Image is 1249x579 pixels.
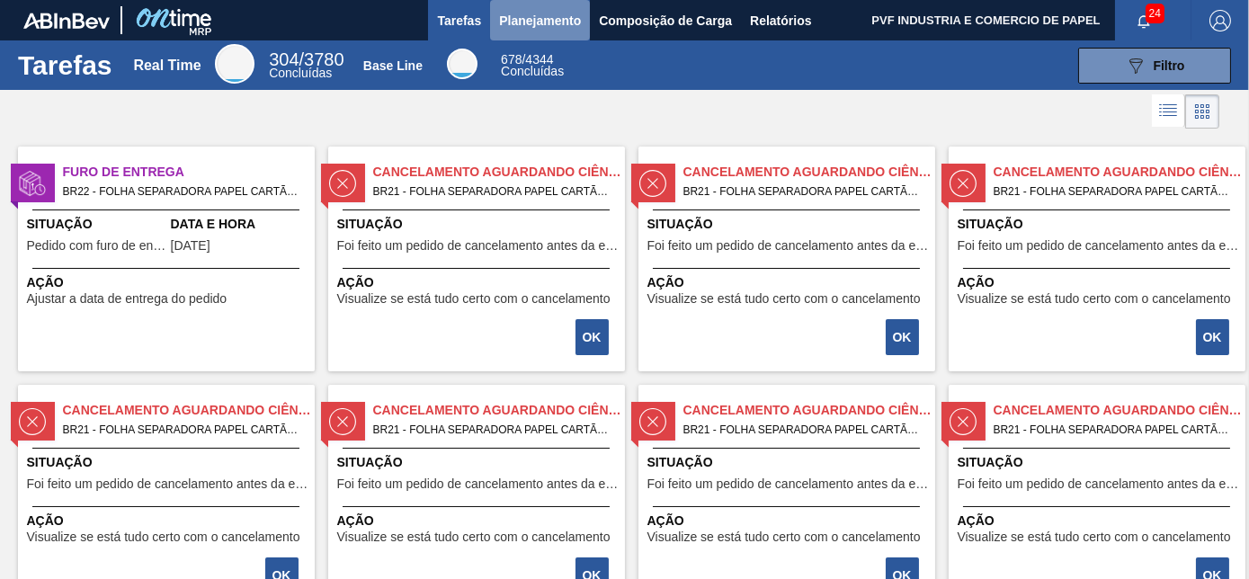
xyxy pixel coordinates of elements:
span: / 3780 [269,49,343,69]
span: Concluídas [269,66,332,80]
span: Visualize se está tudo certo com o cancelamento [958,530,1231,544]
span: BR21 - FOLHA SEPARADORA PAPEL CARTÃO Pedido - 1873698 [373,182,611,201]
span: / 4344 [501,52,553,67]
span: Situação [958,215,1241,234]
span: Situação [337,215,620,234]
span: Pedido com furo de entrega [27,239,166,253]
img: status [639,170,666,197]
img: status [639,408,666,435]
div: Real Time [269,52,343,79]
div: Base Line [363,58,423,73]
div: Completar tarefa: 29751954 [1198,317,1231,357]
img: status [329,170,356,197]
button: OK [575,319,609,355]
span: Cancelamento aguardando ciência [63,401,315,420]
div: Base Line [501,54,564,77]
img: TNhmsLtSVTkK8tSr43FrP2fwEKptu5GPRR3wAAAABJRU5ErkJggg== [23,13,110,29]
span: Ação [337,512,620,530]
span: Foi feito um pedido de cancelamento antes da etapa de aguardando faturamento [958,477,1241,491]
span: Foi feito um pedido de cancelamento antes da etapa de aguardando faturamento [647,477,931,491]
span: Ação [27,273,310,292]
span: Situação [27,453,310,472]
button: OK [1196,319,1229,355]
span: Relatórios [750,10,811,31]
span: Concluídas [501,64,564,78]
span: Cancelamento aguardando ciência [683,401,935,420]
span: Visualize se está tudo certo com o cancelamento [337,292,611,306]
span: Ação [647,273,931,292]
div: Visão em Lista [1152,94,1185,129]
span: Cancelamento aguardando ciência [683,163,935,182]
span: BR21 - FOLHA SEPARADORA PAPEL CARTÃO Pedido - 1873714 [683,420,921,440]
span: BR22 - FOLHA SEPARADORA PAPEL CARTÃO Pedido - 1994481 [63,182,300,201]
span: Cancelamento aguardando ciência [994,401,1245,420]
span: Ajustar a data de entrega do pedido [27,292,227,306]
img: status [950,170,977,197]
span: Visualize se está tudo certo com o cancelamento [647,292,921,306]
button: Filtro [1078,48,1231,84]
span: Ação [958,273,1241,292]
span: Visualize se está tudo certo com o cancelamento [27,530,300,544]
img: status [19,170,46,197]
span: Ação [27,512,310,530]
div: Completar tarefa: 29751952 [577,317,611,357]
button: Notificações [1115,8,1173,33]
span: 24 [1146,4,1164,23]
span: Filtro [1154,58,1185,73]
span: Furo de Entrega [63,163,315,182]
span: Situação [958,453,1241,472]
span: Situação [647,453,931,472]
span: Ação [958,512,1241,530]
span: Foi feito um pedido de cancelamento antes da etapa de aguardando faturamento [647,239,931,253]
img: status [19,408,46,435]
span: 304 [269,49,299,69]
span: Visualize se está tudo certo com o cancelamento [337,530,611,544]
div: Real Time [133,58,201,74]
span: Ação [337,273,620,292]
span: Cancelamento aguardando ciência [994,163,1245,182]
span: 14/08/2025, [171,239,210,253]
span: Visualize se está tudo certo com o cancelamento [647,530,921,544]
img: status [329,408,356,435]
h1: Tarefas [18,55,112,76]
img: status [950,408,977,435]
span: Composição de Carga [599,10,732,31]
span: BR21 - FOLHA SEPARADORA PAPEL CARTÃO Pedido - 1873701 [683,182,921,201]
div: Base Line [447,49,477,79]
span: Situação [27,215,166,234]
span: 678 [501,52,522,67]
span: Situação [647,215,931,234]
span: Situação [337,453,620,472]
img: Logout [1209,10,1231,31]
span: Data e Hora [171,215,310,234]
span: BR21 - FOLHA SEPARADORA PAPEL CARTÃO Pedido - 1873710 [63,420,300,440]
span: Cancelamento aguardando ciência [373,401,625,420]
span: BR21 - FOLHA SEPARADORA PAPEL CARTÃO Pedido - 1873712 [373,420,611,440]
span: Foi feito um pedido de cancelamento antes da etapa de aguardando faturamento [337,477,620,491]
span: BR21 - FOLHA SEPARADORA PAPEL CARTÃO Pedido - 1873707 [994,182,1231,201]
div: Visão em Cards [1185,94,1219,129]
span: Planejamento [499,10,581,31]
span: Foi feito um pedido de cancelamento antes da etapa de aguardando faturamento [958,239,1241,253]
div: Completar tarefa: 29751953 [888,317,921,357]
div: Real Time [215,44,254,84]
span: Foi feito um pedido de cancelamento antes da etapa de aguardando faturamento [337,239,620,253]
span: Visualize se está tudo certo com o cancelamento [958,292,1231,306]
span: Foi feito um pedido de cancelamento antes da etapa de aguardando faturamento [27,477,310,491]
span: BR21 - FOLHA SEPARADORA PAPEL CARTÃO Pedido - 1873715 [994,420,1231,440]
span: Tarefas [437,10,481,31]
button: OK [886,319,919,355]
span: Cancelamento aguardando ciência [373,163,625,182]
span: Ação [647,512,931,530]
